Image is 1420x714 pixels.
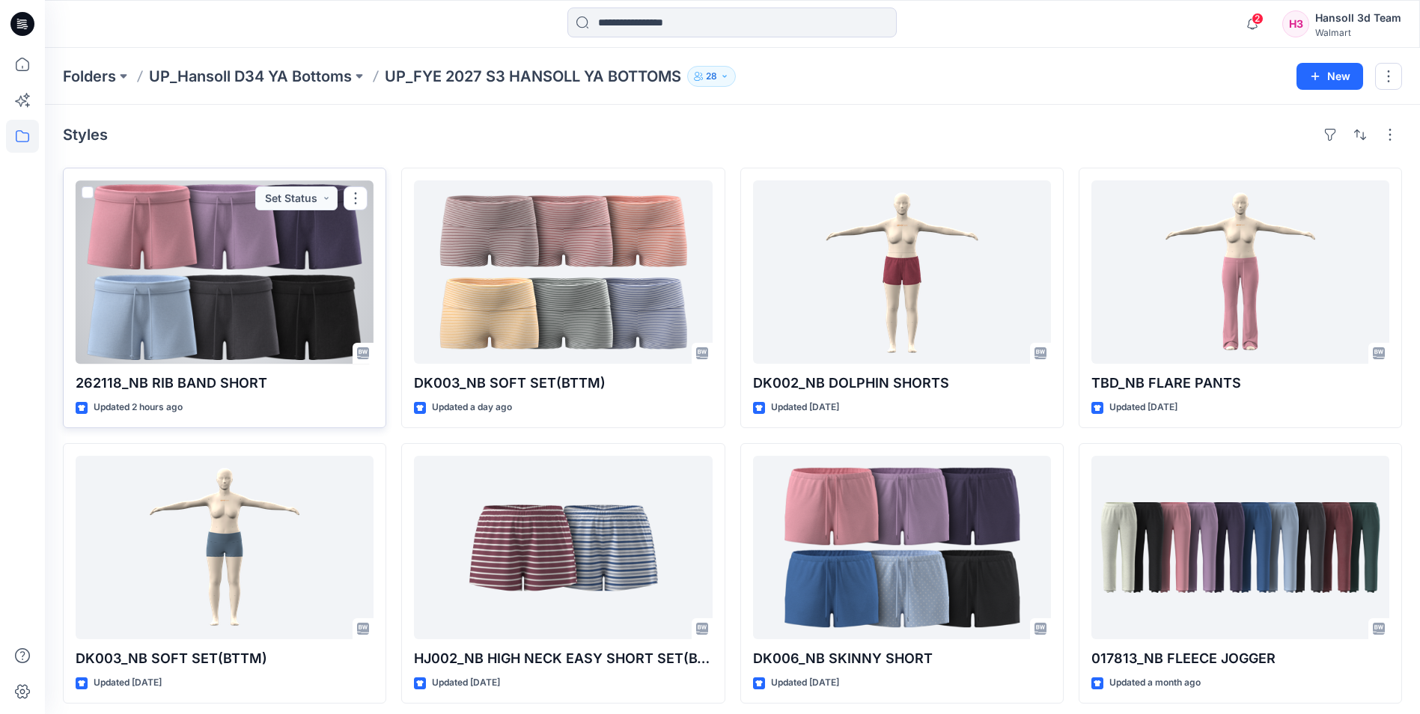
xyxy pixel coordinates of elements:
[149,66,352,87] a: UP_Hansoll D34 YA Bottoms
[414,180,712,364] a: DK003_NB SOFT SET(BTTM)
[1091,648,1389,669] p: 017813_NB FLEECE JOGGER
[76,456,374,639] a: DK003_NB SOFT SET(BTTM)
[1252,13,1264,25] span: 2
[771,675,839,691] p: Updated [DATE]
[753,180,1051,364] a: DK002_NB DOLPHIN SHORTS
[1109,675,1201,691] p: Updated a month ago
[432,400,512,415] p: Updated a day ago
[753,648,1051,669] p: DK006_NB SKINNY SHORT
[1296,63,1363,90] button: New
[63,66,116,87] a: Folders
[63,126,108,144] h4: Styles
[76,180,374,364] a: 262118_NB RIB BAND SHORT
[76,373,374,394] p: 262118_NB RIB BAND SHORT
[1315,27,1401,38] div: Walmart
[706,68,717,85] p: 28
[1109,400,1177,415] p: Updated [DATE]
[414,648,712,669] p: HJ002_NB HIGH NECK EASY SHORT SET(BTTM)
[94,675,162,691] p: Updated [DATE]
[414,456,712,639] a: HJ002_NB HIGH NECK EASY SHORT SET(BTTM)
[687,66,736,87] button: 28
[1091,180,1389,364] a: TBD_NB FLARE PANTS
[414,373,712,394] p: DK003_NB SOFT SET(BTTM)
[432,675,500,691] p: Updated [DATE]
[1091,373,1389,394] p: TBD_NB FLARE PANTS
[1282,10,1309,37] div: H3
[771,400,839,415] p: Updated [DATE]
[76,648,374,669] p: DK003_NB SOFT SET(BTTM)
[94,400,183,415] p: Updated 2 hours ago
[753,373,1051,394] p: DK002_NB DOLPHIN SHORTS
[1091,456,1389,639] a: 017813_NB FLEECE JOGGER
[753,456,1051,639] a: DK006_NB SKINNY SHORT
[1315,9,1401,27] div: Hansoll 3d Team
[385,66,681,87] p: UP_FYE 2027 S3 HANSOLL YA BOTTOMS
